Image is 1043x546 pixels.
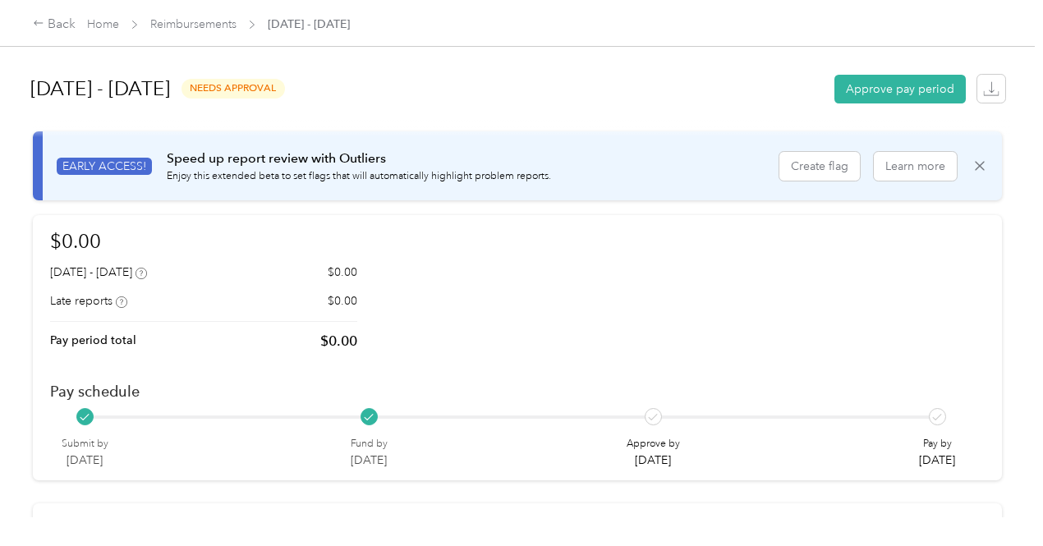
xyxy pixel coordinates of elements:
[328,292,357,310] p: $0.00
[50,292,127,310] div: Late reports
[320,331,357,351] p: $0.00
[33,15,76,34] div: Back
[181,79,285,98] span: needs approval
[57,158,152,175] span: EARLY ACCESS!
[919,452,955,469] p: [DATE]
[167,169,551,184] p: Enjoy this extended beta to set flags that will automatically highlight problem reports.
[627,452,680,469] p: [DATE]
[30,69,170,108] h1: [DATE] - [DATE]
[351,452,388,469] p: [DATE]
[268,16,350,33] span: [DATE] - [DATE]
[627,437,680,452] p: Approve by
[834,75,966,103] button: Approve pay period
[50,264,147,281] div: [DATE] - [DATE]
[951,454,1043,546] iframe: Everlance-gr Chat Button Frame
[167,149,551,169] p: Speed up report review with Outliers
[50,383,985,400] h2: Pay schedule
[150,17,237,31] a: Reimbursements
[50,227,357,255] h1: $0.00
[779,152,860,181] button: Create flag
[328,264,357,281] p: $0.00
[919,437,955,452] p: Pay by
[351,437,388,452] p: Fund by
[62,437,108,452] p: Submit by
[62,452,108,469] p: [DATE]
[50,332,136,349] p: Pay period total
[874,152,957,181] button: Learn more
[87,17,119,31] a: Home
